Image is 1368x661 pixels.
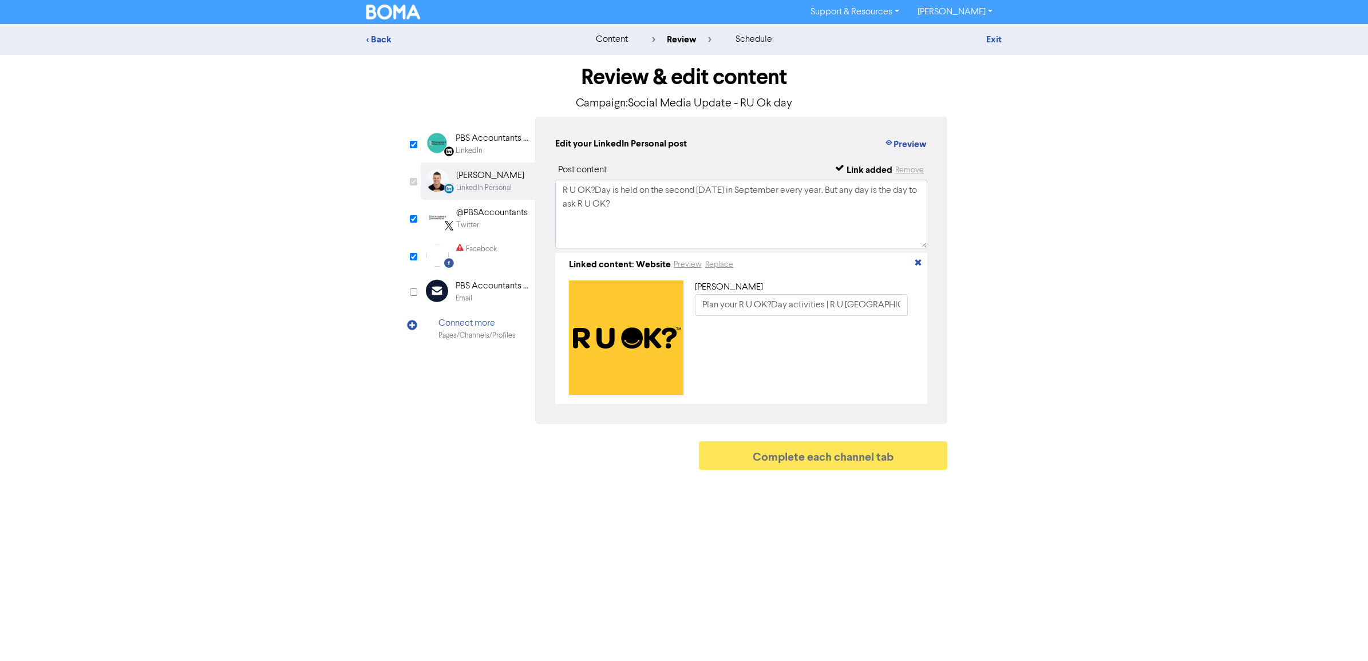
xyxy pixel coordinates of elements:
[456,145,483,156] div: LinkedIn
[421,310,535,347] div: Connect morePages/Channels/Profiles
[421,163,535,200] div: LinkedinPersonal [PERSON_NAME]LinkedIn Personal
[426,244,449,267] img: Facebook
[695,280,908,294] div: [PERSON_NAME]
[847,163,892,177] div: Link added
[673,260,702,269] a: Preview
[705,258,734,271] button: Replace
[438,316,516,330] div: Connect more
[456,132,529,145] div: PBS Accountants and Advisers Pty Ltd
[421,273,535,310] div: PBS Accountants & Advisers Pty LtdEmail
[421,64,947,90] h1: Review & edit content
[426,206,449,229] img: Twitter
[438,330,516,341] div: Pages/Channels/Profiles
[569,280,683,395] img: RUOK__Twitter_400x400_V1-400x400-1920w.png
[555,137,687,152] div: Edit your LinkedIn Personal post
[456,220,479,231] div: Twitter
[895,163,924,177] button: Remove
[1311,606,1368,661] iframe: Chat Widget
[421,125,535,163] div: Linkedin PBS Accountants and Advisers Pty LtdLinkedIn
[569,258,671,271] div: Linked content: Website
[426,169,449,192] img: LinkedinPersonal
[466,244,497,255] div: Facebook
[673,258,702,271] button: Preview
[456,206,528,220] div: @PBSAccountants
[736,33,772,46] div: schedule
[456,293,472,304] div: Email
[456,279,529,293] div: PBS Accountants & Advisers Pty Ltd
[652,33,711,46] div: review
[908,3,1002,21] a: [PERSON_NAME]
[421,238,535,273] div: Facebook Facebook
[456,183,512,193] div: LinkedIn Personal
[421,95,947,112] p: Campaign: Social Media Update - RU Ok day
[699,441,947,470] button: Complete each channel tab
[596,33,628,46] div: content
[555,180,927,248] textarea: R U OK?Day is held on the second [DATE] in September every year. But any day is the day to ask R ...
[366,33,567,46] div: < Back
[801,3,908,21] a: Support & Resources
[558,163,607,177] div: Post content
[986,34,1002,45] a: Exit
[366,5,420,19] img: BOMA Logo
[426,132,448,155] img: Linkedin
[884,137,927,152] button: Preview
[421,200,535,237] div: Twitter@PBSAccountantsTwitter
[456,169,524,183] div: [PERSON_NAME]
